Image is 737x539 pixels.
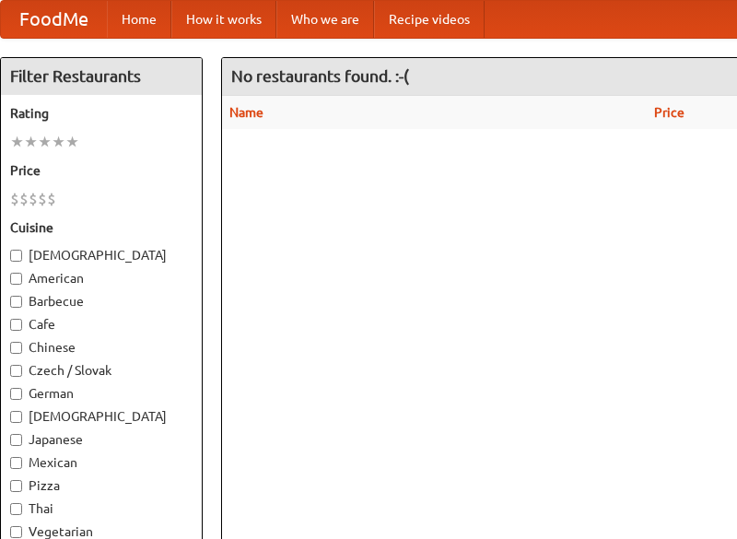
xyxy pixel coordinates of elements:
input: [DEMOGRAPHIC_DATA] [10,411,22,423]
li: $ [29,189,38,209]
input: Thai [10,503,22,515]
label: Pizza [10,476,193,495]
li: ★ [65,132,79,152]
label: American [10,269,193,287]
label: Thai [10,499,193,518]
label: [DEMOGRAPHIC_DATA] [10,407,193,426]
label: [DEMOGRAPHIC_DATA] [10,246,193,264]
label: Czech / Slovak [10,361,193,380]
input: Mexican [10,457,22,469]
input: Barbecue [10,296,22,308]
input: Vegetarian [10,526,22,538]
input: Czech / Slovak [10,365,22,377]
label: Chinese [10,338,193,357]
input: American [10,273,22,285]
input: German [10,388,22,400]
label: Barbecue [10,292,193,311]
li: $ [10,189,19,209]
input: Japanese [10,434,22,446]
li: $ [47,189,56,209]
label: German [10,384,193,403]
input: [DEMOGRAPHIC_DATA] [10,250,22,262]
h4: Filter Restaurants [1,58,202,95]
a: Name [229,105,263,120]
a: Recipe videos [374,1,485,38]
a: Home [107,1,171,38]
label: Mexican [10,453,193,472]
li: ★ [38,132,52,152]
a: FoodMe [1,1,107,38]
li: $ [19,189,29,209]
ng-pluralize: No restaurants found. :-( [231,67,409,85]
input: Cafe [10,319,22,331]
li: ★ [10,132,24,152]
a: Price [654,105,684,120]
li: ★ [52,132,65,152]
input: Pizza [10,480,22,492]
li: $ [38,189,47,209]
li: ★ [24,132,38,152]
a: Who we are [276,1,374,38]
input: Chinese [10,342,22,354]
h5: Price [10,161,193,180]
h5: Rating [10,104,193,123]
label: Japanese [10,430,193,449]
a: How it works [171,1,276,38]
h5: Cuisine [10,218,193,237]
label: Cafe [10,315,193,334]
